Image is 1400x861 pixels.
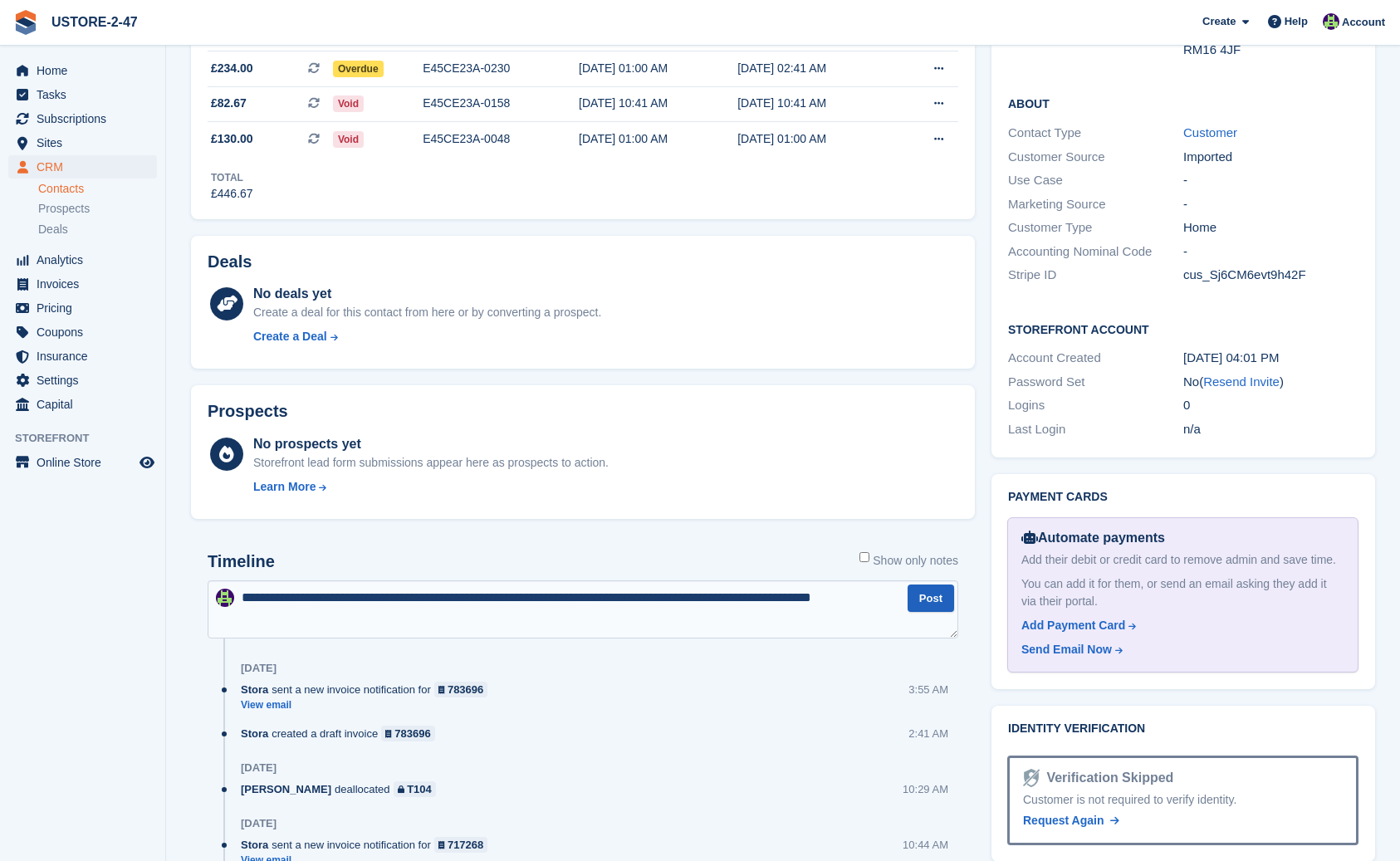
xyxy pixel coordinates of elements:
[208,402,288,421] h2: Prospects
[253,328,601,345] a: Create a Deal
[1008,722,1358,736] h2: Identity verification
[333,61,384,77] span: Overdue
[8,272,157,296] a: menu
[1021,617,1125,634] div: Add Payment Card
[448,682,483,697] div: 783696
[241,662,277,675] div: [DATE]
[1021,575,1344,610] div: You can add it for them, or send an email asking they add it via their portal.
[38,221,157,238] a: Deals
[37,393,136,416] span: Capital
[38,222,68,237] span: Deals
[137,453,157,472] a: Preview store
[37,107,136,130] span: Subscriptions
[1183,125,1237,139] a: Customer
[423,60,579,77] div: E45CE23A-0230
[737,130,896,148] div: [DATE] 01:00 AM
[253,284,601,304] div: No deals yet
[241,682,496,697] div: sent a new invoice notification for
[1008,349,1183,368] div: Account Created
[38,200,157,218] a: Prospects
[394,726,430,741] div: 783696
[211,170,253,185] div: Total
[1183,396,1358,415] div: 0
[37,272,136,296] span: Invoices
[423,95,579,112] div: E45CE23A-0158
[15,430,165,447] span: Storefront
[1023,812,1119,829] a: Request Again
[37,248,136,272] span: Analytics
[1183,41,1358,60] div: RM16 4JF
[37,83,136,106] span: Tasks
[1183,218,1358,237] div: Home
[8,131,157,154] a: menu
[253,328,327,345] div: Create a Deal
[737,95,896,112] div: [DATE] 10:41 AM
[37,155,136,179] span: CRM
[1203,374,1280,389] a: Resend Invite
[1021,617,1338,634] a: Add Payment Card
[1342,14,1385,31] span: Account
[1008,195,1183,214] div: Marketing Source
[8,83,157,106] a: menu
[8,107,157,130] a: menu
[253,478,316,496] div: Learn More
[37,451,136,474] span: Online Store
[8,393,157,416] a: menu
[253,434,609,454] div: No prospects yet
[333,131,364,148] span: Void
[1008,242,1183,262] div: Accounting Nominal Code
[1023,814,1104,827] span: Request Again
[211,185,253,203] div: £446.67
[241,781,331,797] span: [PERSON_NAME]
[38,201,90,217] span: Prospects
[37,296,136,320] span: Pricing
[1183,171,1358,190] div: -
[1183,349,1358,368] div: [DATE] 04:01 PM
[241,817,277,830] div: [DATE]
[859,552,958,570] label: Show only notes
[1008,396,1183,415] div: Logins
[903,781,948,797] div: 10:29 AM
[1008,218,1183,237] div: Customer Type
[908,682,948,697] div: 3:55 AM
[333,95,364,112] span: Void
[45,8,144,36] a: USTORE-2-47
[737,60,896,77] div: [DATE] 02:41 AM
[208,252,252,272] h2: Deals
[1183,242,1358,262] div: -
[1008,124,1183,143] div: Contact Type
[241,761,277,775] div: [DATE]
[253,478,609,496] a: Learn More
[1021,551,1344,569] div: Add their debit or credit card to remove admin and save time.
[579,60,737,77] div: [DATE] 01:00 AM
[381,726,435,741] a: 783696
[1040,768,1173,788] div: Verification Skipped
[1199,374,1284,389] span: ( )
[8,369,157,392] a: menu
[8,320,157,344] a: menu
[241,837,496,853] div: sent a new invoice notification for
[37,369,136,392] span: Settings
[1183,373,1358,392] div: No
[253,304,601,321] div: Create a deal for this contact from here or by converting a prospect.
[903,837,948,853] div: 10:44 AM
[1021,641,1112,658] div: Send Email Now
[211,60,253,77] span: £234.00
[1008,420,1183,439] div: Last Login
[1008,320,1358,337] h2: Storefront Account
[8,296,157,320] a: menu
[37,320,136,344] span: Coupons
[1183,266,1358,285] div: cus_Sj6CM6evt9h42F
[1183,420,1358,439] div: n/a
[8,155,157,179] a: menu
[579,95,737,112] div: [DATE] 10:41 AM
[241,726,268,741] span: Stora
[1008,373,1183,392] div: Password Set
[208,552,275,571] h2: Timeline
[1023,769,1040,787] img: Identity Verification Ready
[423,130,579,148] div: E45CE23A-0048
[8,451,157,474] a: menu
[1285,13,1308,30] span: Help
[37,59,136,82] span: Home
[8,345,157,368] a: menu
